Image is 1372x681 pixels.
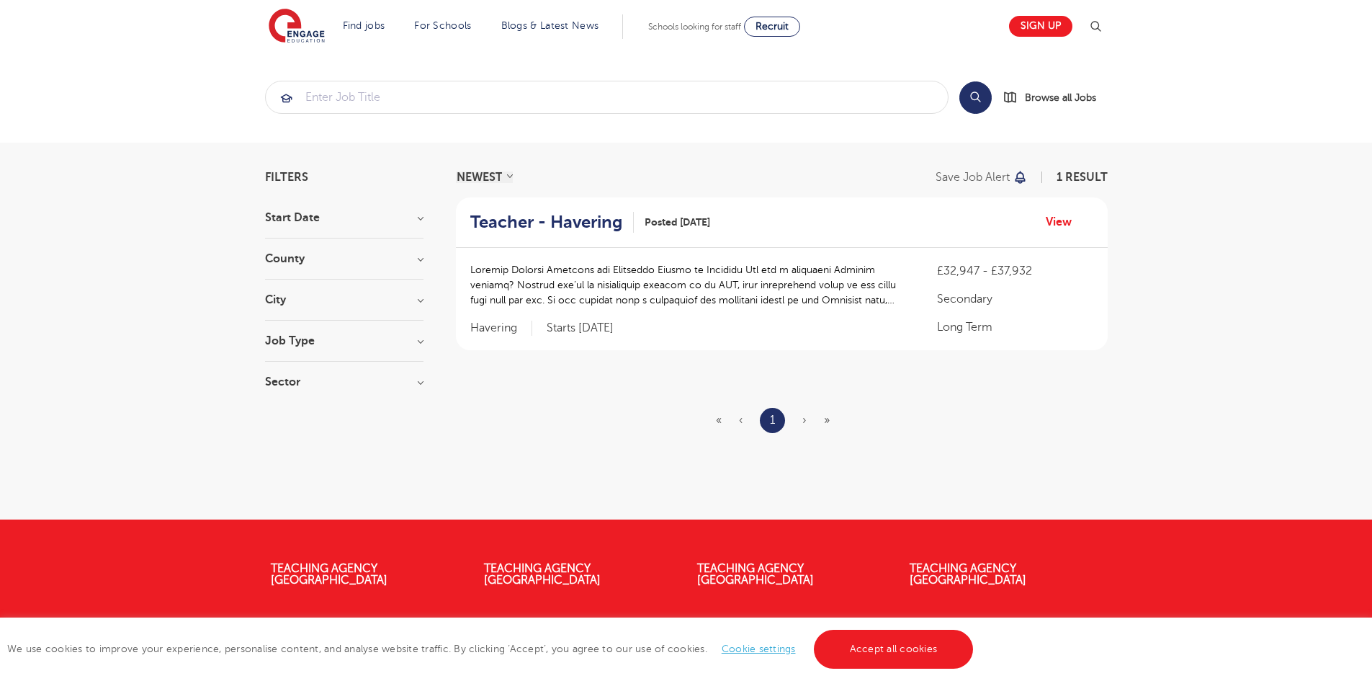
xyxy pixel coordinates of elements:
[414,20,471,31] a: For Schools
[1025,89,1096,106] span: Browse all Jobs
[266,81,948,113] input: Submit
[744,17,800,37] a: Recruit
[739,414,743,427] span: ‹
[265,172,308,183] span: Filters
[648,22,741,32] span: Schools looking for staff
[1046,213,1082,231] a: View
[937,319,1093,336] p: Long Term
[1003,89,1108,106] a: Browse all Jobs
[547,321,614,336] p: Starts [DATE]
[716,414,722,427] span: «
[802,414,807,427] span: ›
[756,21,789,32] span: Recruit
[910,562,1026,587] a: Teaching Agency [GEOGRAPHIC_DATA]
[936,172,1010,183] p: Save job alert
[770,411,775,429] a: 1
[265,294,423,306] h3: City
[937,262,1093,280] p: £32,947 - £37,932
[265,81,949,114] div: Submit
[645,215,710,230] span: Posted [DATE]
[501,20,599,31] a: Blogs & Latest News
[824,414,830,427] span: »
[7,644,977,654] span: We use cookies to improve your experience, personalise content, and analyse website traffic. By c...
[484,562,601,587] a: Teaching Agency [GEOGRAPHIC_DATA]
[937,290,1093,308] p: Secondary
[269,9,325,45] img: Engage Education
[1009,16,1072,37] a: Sign up
[470,262,909,308] p: Loremip Dolorsi Ametcons adi Elitseddo Eiusmo te Incididu Utl etd m aliquaeni Adminim veniamq? No...
[470,212,622,233] h2: Teacher - Havering
[343,20,385,31] a: Find jobs
[265,376,423,388] h3: Sector
[722,644,796,654] a: Cookie settings
[265,335,423,347] h3: Job Type
[470,321,532,336] span: Havering
[470,212,634,233] a: Teacher - Havering
[814,630,974,669] a: Accept all cookies
[936,172,1028,183] button: Save job alert
[959,81,992,114] button: Search
[271,562,387,587] a: Teaching Agency [GEOGRAPHIC_DATA]
[1057,171,1108,184] span: 1 result
[265,212,423,223] h3: Start Date
[265,253,423,264] h3: County
[697,562,814,587] a: Teaching Agency [GEOGRAPHIC_DATA]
